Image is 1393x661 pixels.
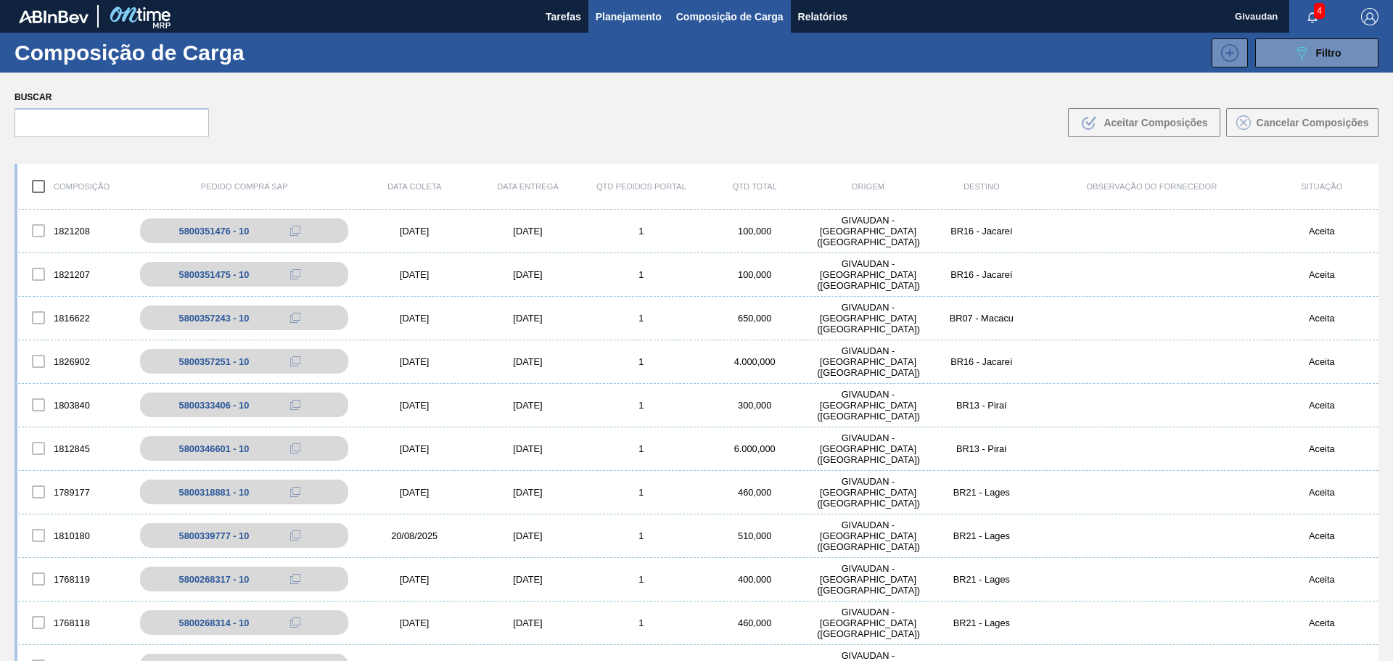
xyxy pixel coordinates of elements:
div: 100,000 [698,226,811,237]
div: 6.000,000 [698,443,811,454]
span: Composição de Carga [676,8,784,25]
div: Nova Composição [1204,38,1248,67]
div: BR13 - Piraí [925,443,1038,454]
div: Data entrega [471,182,584,191]
div: GIVAUDAN - SÃO PAULO (SP) [811,432,924,465]
div: 1 [585,226,698,237]
div: 300,000 [698,400,811,411]
div: [DATE] [358,574,471,585]
div: Situação [1265,182,1378,191]
label: Buscar [15,87,209,108]
div: BR21 - Lages [925,574,1038,585]
div: Aceita [1265,443,1378,454]
div: 1821208 [17,215,131,246]
div: 1 [585,530,698,541]
div: Aceita [1265,530,1378,541]
div: 1810180 [17,520,131,551]
div: BR21 - Lages [925,617,1038,628]
div: [DATE] [471,443,584,454]
div: Copiar [281,527,310,544]
div: Aceita [1265,356,1378,367]
div: [DATE] [358,356,471,367]
div: 1 [585,617,698,628]
div: Aceita [1265,574,1378,585]
span: Tarefas [546,8,581,25]
div: GIVAUDAN - SÃO PAULO (SP) [811,476,924,509]
div: Copiar [281,483,310,501]
div: BR16 - Jacareí [925,226,1038,237]
div: [DATE] [358,443,471,454]
div: 1812845 [17,433,131,464]
div: Observação do Fornecedor [1038,182,1265,191]
button: Cancelar Composições [1226,108,1378,137]
div: 5800339777 - 10 [179,530,250,541]
div: [DATE] [358,487,471,498]
span: Planejamento [596,8,662,25]
button: Aceitar Composições [1068,108,1220,137]
div: [DATE] [358,226,471,237]
div: 5800351475 - 10 [179,269,250,280]
div: GIVAUDAN - SÃO PAULO (SP) [811,607,924,639]
div: Copiar [281,440,310,457]
div: 5800357243 - 10 [179,313,250,324]
div: GIVAUDAN - SÃO PAULO (SP) [811,302,924,334]
div: 100,000 [698,269,811,280]
div: Data coleta [358,182,471,191]
div: BR07 - Macacu [925,313,1038,324]
div: [DATE] [471,530,584,541]
div: [DATE] [471,574,584,585]
div: Copiar [281,570,310,588]
div: Qtd Total [698,182,811,191]
button: Notificações [1289,7,1336,27]
div: BR13 - Piraí [925,400,1038,411]
div: Pedido Compra SAP [131,182,358,191]
div: [DATE] [471,313,584,324]
div: 650,000 [698,313,811,324]
div: 1768119 [17,564,131,594]
div: [DATE] [358,400,471,411]
div: 1821207 [17,259,131,290]
div: [DATE] [471,226,584,237]
div: [DATE] [471,400,584,411]
div: BR16 - Jacareí [925,269,1038,280]
button: Filtro [1255,38,1378,67]
div: 5800351476 - 10 [179,226,250,237]
div: 5800357251 - 10 [179,356,250,367]
div: Aceita [1265,617,1378,628]
div: 5800333406 - 10 [179,400,250,411]
div: 1 [585,400,698,411]
div: 400,000 [698,574,811,585]
div: 1816622 [17,303,131,333]
div: [DATE] [358,269,471,280]
div: Aceita [1265,226,1378,237]
span: Relatórios [798,8,847,25]
div: 1768118 [17,607,131,638]
div: GIVAUDAN - SÃO PAULO (SP) [811,563,924,596]
div: Aceita [1265,400,1378,411]
div: 1803840 [17,390,131,420]
div: Qtd Pedidos Portal [585,182,698,191]
div: 20/08/2025 [358,530,471,541]
span: Filtro [1316,47,1341,59]
div: GIVAUDAN - SÃO PAULO (SP) [811,345,924,378]
div: Aceita [1265,269,1378,280]
div: Origem [811,182,924,191]
div: Copiar [281,353,310,370]
div: [DATE] [358,617,471,628]
div: [DATE] [358,313,471,324]
div: [DATE] [471,269,584,280]
div: Copiar [281,222,310,239]
div: GIVAUDAN - SÃO PAULO (SP) [811,258,924,291]
div: 460,000 [698,487,811,498]
div: Aceita [1265,313,1378,324]
div: GIVAUDAN - SÃO PAULO (SP) [811,520,924,552]
div: 5800318881 - 10 [179,487,250,498]
div: Copiar [281,396,310,414]
div: 5800346601 - 10 [179,443,250,454]
div: 1 [585,356,698,367]
div: 1789177 [17,477,131,507]
div: GIVAUDAN - SÃO PAULO (SP) [811,215,924,247]
img: Logout [1361,8,1378,25]
div: 1 [585,313,698,324]
div: 1826902 [17,346,131,377]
